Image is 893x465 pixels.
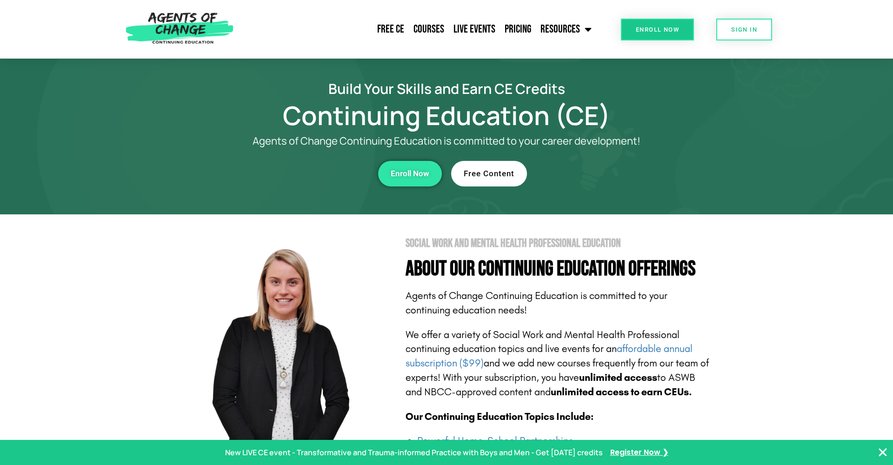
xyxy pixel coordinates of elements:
[500,18,536,41] a: Pricing
[551,386,692,398] b: unlimited access to earn CEUs.
[464,170,514,178] span: Free Content
[391,170,429,178] span: Enroll Now
[579,372,657,384] b: unlimited access
[406,328,712,399] p: We offer a variety of Social Work and Mental Health Professional continuing education topics and ...
[181,105,712,126] h1: Continuing Education (CE)
[181,82,712,95] h2: Build Your Skills and Earn CE Credits
[225,446,603,459] p: New LIVE CE event - Transformative and Trauma-informed Practice with Boys and Men - Get [DATE] cr...
[406,411,593,423] b: Our Continuing Education Topics Include:
[409,18,449,41] a: Courses
[219,135,674,147] p: Agents of Change Continuing Education is committed to your career development!
[406,290,667,316] span: Agents of Change Continuing Education is committed to your continuing education needs!
[716,19,772,40] a: SIGN IN
[636,27,679,33] span: Enroll Now
[378,161,442,186] a: Enroll Now
[373,18,409,41] a: Free CE
[877,447,888,458] button: Close Banner
[406,238,712,249] h2: Social Work and Mental Health Professional Education
[610,446,668,459] a: Register Now ❯
[621,19,694,40] a: Enroll Now
[449,18,500,41] a: Live Events
[731,27,757,33] span: SIGN IN
[536,18,596,41] a: Resources
[417,435,573,447] a: Powerful Home-School Partnerships
[406,259,712,279] h4: About Our Continuing Education Offerings
[451,161,527,186] a: Free Content
[238,18,596,41] nav: Menu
